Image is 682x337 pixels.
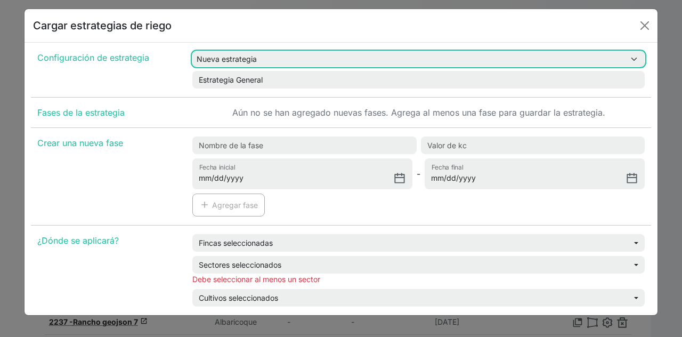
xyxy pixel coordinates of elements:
p: Aún no se han agregado nuevas fases. Agrega al menos una fase para guardar la estrategia. [192,106,645,119]
button: Sectores seleccionados [192,256,645,274]
h5: Cargar estrategias de riego [33,18,172,34]
input: Valor de kc [421,137,645,154]
button: Cultivos seleccionados [192,289,645,307]
div: Debe seleccionar al menos un sector [192,274,645,285]
p: Fases de la estrategia [37,106,180,119]
p: Crear una nueva fase [37,137,180,149]
button: Fincas seleccionadas [192,234,645,252]
p: Configuración de estrategia [37,51,180,64]
input: Nombre de la estrategia [192,71,645,89]
p: ¿Dónde se aplicará? [37,234,180,247]
span: - [417,167,420,180]
button: Close [636,17,653,34]
input: Nombre de la fase [192,137,417,154]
